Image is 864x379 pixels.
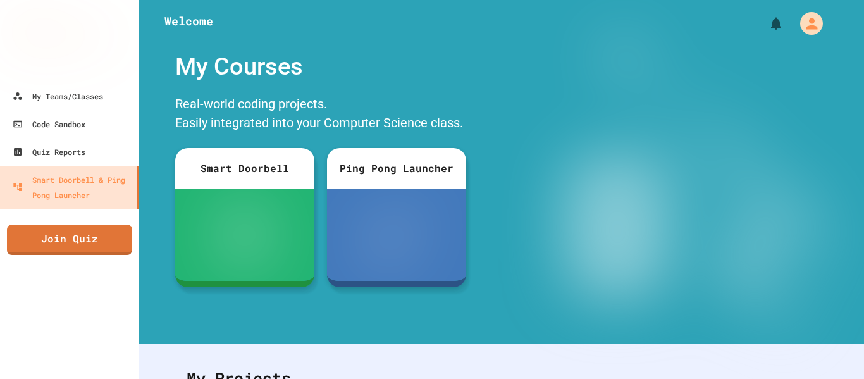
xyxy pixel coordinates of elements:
a: Join Quiz [7,225,132,255]
div: My Account [787,9,826,38]
div: Ping Pong Launcher [327,148,466,189]
div: My Notifications [745,13,787,34]
div: My Teams/Classes [13,89,103,104]
div: Smart Doorbell [175,148,314,189]
div: Real-world coding projects. Easily integrated into your Computer Science class. [169,91,472,139]
div: My Courses [169,42,472,91]
img: ppl-with-ball.png [368,209,424,260]
iframe: chat widget [759,273,851,327]
iframe: chat widget [811,328,851,366]
img: logo-orange.svg [13,13,127,46]
div: Smart Doorbell & Ping Pong Launcher [13,172,132,202]
img: banner-image-my-projects.png [513,42,852,332]
div: Quiz Reports [13,144,85,159]
img: sdb-white.svg [226,209,262,260]
div: Code Sandbox [13,116,85,132]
